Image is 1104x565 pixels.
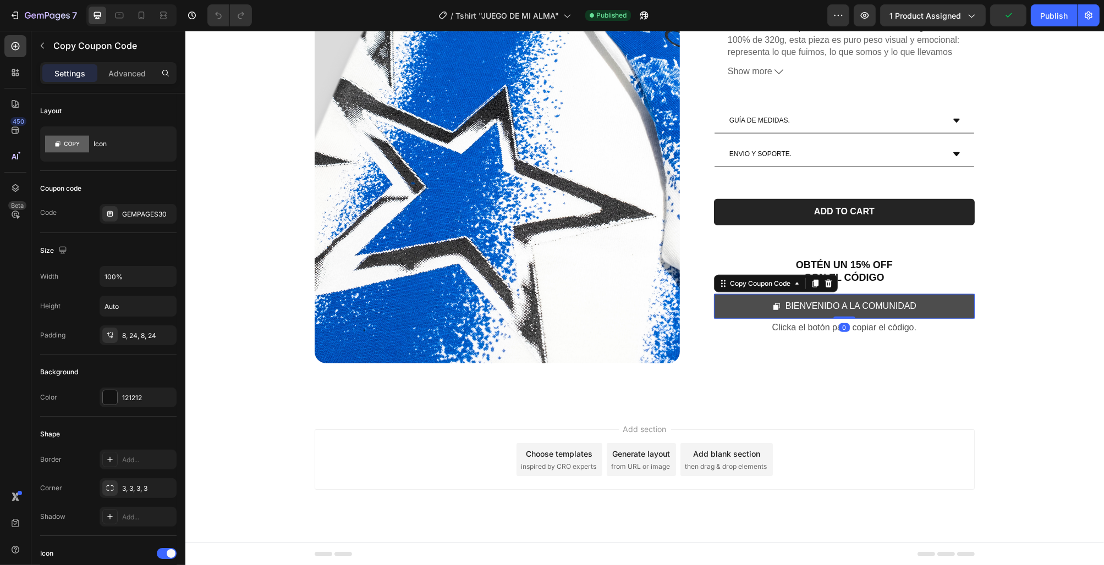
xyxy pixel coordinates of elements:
div: Height [40,301,61,311]
input: Auto [100,267,176,286]
div: Beta [8,201,26,210]
button: BIENVENIDO A LA COMUNIDAD [529,264,789,289]
div: 8, 24, 8, 24 [122,331,174,341]
div: Corner [40,483,62,493]
div: Shadow [40,512,65,522]
p: Clicka el botón para copiar el código. [530,289,788,305]
div: Coupon code [40,184,81,193]
div: Width [40,272,58,281]
button: Publish [1031,4,1077,26]
span: from URL or image [426,431,485,441]
p: Copy Coupon Code [53,39,172,52]
span: Published [596,10,627,20]
div: Shape [40,429,60,439]
div: Publish [1040,10,1068,21]
div: Border [40,455,62,464]
input: Auto [100,296,176,316]
div: 3, 3, 3, 3 [122,484,174,494]
span: 1 product assigned [889,10,961,21]
div: Copy Coupon Code [542,248,607,258]
div: Choose templates [341,417,408,429]
span: inspired by CRO experts [336,431,411,441]
button: Show more [542,36,776,47]
span: then drag & drop elements [499,431,581,441]
span: Show more [542,36,587,47]
div: Add to cart [629,175,689,187]
div: 121212 [122,393,174,403]
div: Add... [122,455,174,465]
div: Icon [40,549,53,558]
span: Tshirt "JUEGO DE MI ALMA" [455,10,559,21]
div: BIENVENIDO A LA COMUNIDAD [600,268,731,284]
div: GEMPAGES30 [122,209,174,219]
span: / [451,10,453,21]
div: Add blank section [508,417,575,429]
span: Add section [433,392,486,404]
div: Icon [94,131,161,157]
button: Add to cart [529,168,789,195]
p: ENVIO Y SOPORTE. [544,118,606,130]
button: 1 product assigned [880,4,986,26]
div: Add... [122,512,174,522]
div: Code [40,208,57,218]
h2: OBTÉN UN 15% OFF CON EL CÓDIGO [529,227,789,255]
p: 7 [72,9,77,22]
div: Color [40,392,57,402]
p: Advanced [108,68,146,79]
div: Layout [40,106,62,116]
button: 7 [4,4,82,26]
div: Undo/Redo [207,4,252,26]
div: 0 [653,292,664,301]
p: GUÍA DE MEDIDAS. [544,85,605,97]
div: Generate layout [427,417,485,429]
p: Settings [54,68,85,79]
div: Size [40,243,69,258]
div: Background [40,367,78,377]
div: 450 [10,117,26,126]
iframe: Design area [185,31,1104,565]
div: Padding [40,330,65,340]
